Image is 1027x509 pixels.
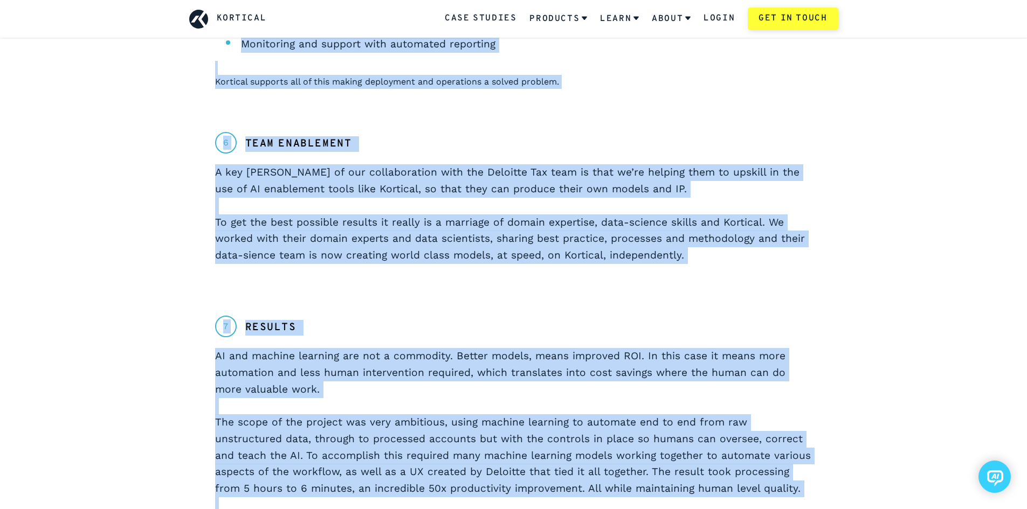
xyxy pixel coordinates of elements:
a: About [652,5,691,33]
a: Learn [600,5,639,33]
h2: Results [245,320,297,336]
h2: Team enablement [245,136,352,152]
li: Monitoring and support with automated reporting [241,36,812,53]
a: Case Studies [445,12,516,26]
a: Kortical [217,12,267,26]
span: 7 [215,316,237,337]
span: 6 [215,132,237,154]
p: A key [PERSON_NAME] of our collaboration with the Deloitte Tax team is that we’re helping them to... [215,164,812,263]
a: Get in touch [748,8,838,30]
a: Login [704,12,735,26]
a: Products [529,5,587,33]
